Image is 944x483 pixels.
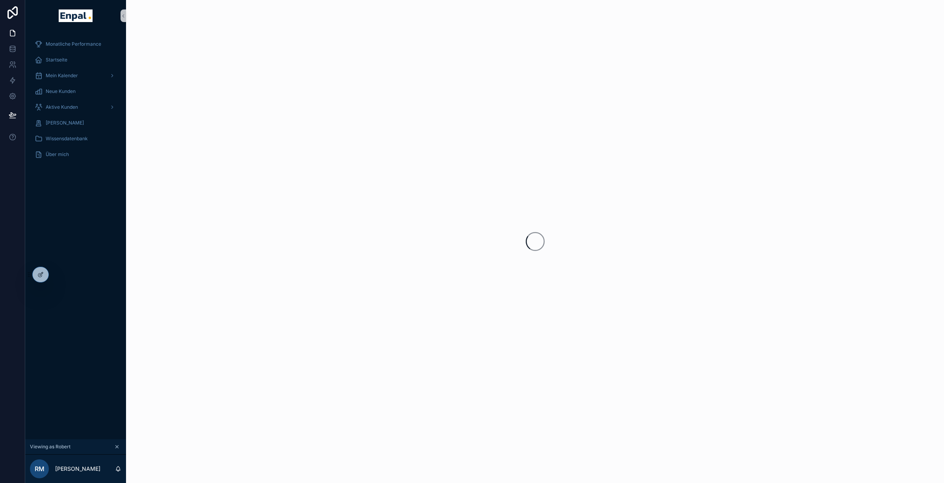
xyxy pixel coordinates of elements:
[30,132,121,146] a: Wissensdatenbank
[46,88,76,95] span: Neue Kunden
[30,37,121,51] a: Monatliche Performance
[46,120,84,126] span: [PERSON_NAME]
[30,84,121,98] a: Neue Kunden
[46,151,69,158] span: Über mich
[46,41,101,47] span: Monatliche Performance
[46,104,78,110] span: Aktive Kunden
[30,69,121,83] a: Mein Kalender
[46,136,88,142] span: Wissensdatenbank
[25,32,126,172] div: scrollable content
[30,116,121,130] a: [PERSON_NAME]
[46,57,67,63] span: Startseite
[46,72,78,79] span: Mein Kalender
[30,444,70,450] span: Viewing as Robert
[55,465,100,473] p: [PERSON_NAME]
[35,464,45,474] span: RM
[59,9,92,22] img: App logo
[30,53,121,67] a: Startseite
[30,147,121,162] a: Über mich
[30,100,121,114] a: Aktive Kunden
